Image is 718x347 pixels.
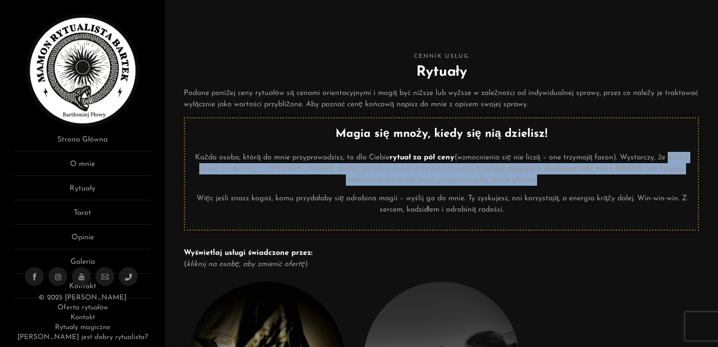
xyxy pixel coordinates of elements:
strong: Wyświetlaj usługi świadczone przez: [184,249,312,257]
a: Tarot [14,207,151,225]
strong: Magia się mnoży, kiedy się nią dzielisz! [336,128,547,140]
a: Oferta rytuałów [57,304,108,311]
strong: co 5. rytuał magiczny dostajesz ode mnie GRATIS [466,165,642,173]
a: O mnie [14,158,151,176]
h2: Rytuały [184,62,699,83]
a: Rytuały magiczne [55,324,110,331]
p: Więc jeśli znasz kogoś, komu przydałaby się odrobina magii – wyślij go do mnie. Ty zyskujesz, oni... [192,193,691,215]
a: Strona Główna [14,134,151,151]
img: Rytualista Bartek [26,14,139,127]
a: Opinie [14,232,151,249]
p: Podane poniżej ceny rytuałów są cenami orientacyjnymi i mogą być niższe lub wyższe w zależności o... [184,87,699,110]
a: Galeria [14,256,151,274]
p: ( ) [184,247,699,270]
em: kliknij na osobę, aby zmienić ofertę [187,260,305,268]
p: Każda osoba, którą do mnie przyprowadzisz, to dla Ciebie (wzmocnienia się nie liczą – one trzymaj... [192,152,691,186]
a: [PERSON_NAME] jest dobry rytualista? [17,334,148,341]
a: Kontakt [70,314,95,321]
strong: rytuał za pół ceny [390,154,454,161]
a: Rytuały [14,183,151,200]
span: Cennik usług [184,52,699,62]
